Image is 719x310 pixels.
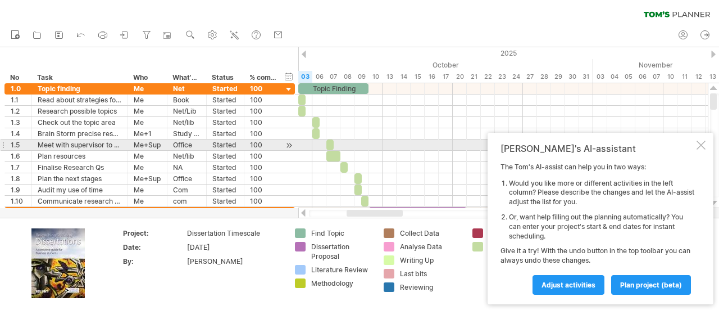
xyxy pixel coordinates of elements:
div: Literature Review [311,265,372,275]
div: Date: [123,242,185,252]
div: 100 [250,95,277,105]
div: 100 [250,117,277,128]
div: Last bits [400,269,461,278]
div: 1.3 [11,117,26,128]
div: Collect Data [400,228,461,238]
div: Started [212,140,238,150]
div: 100 [250,106,277,116]
div: Tuesday, 4 November 2025 [607,71,621,83]
div: Me [134,162,161,173]
div: Office [173,173,201,184]
div: Net/lib [173,151,201,161]
div: Started [212,151,238,161]
div: Dissertation Proposal [311,242,372,261]
div: Topic Finding [298,83,368,94]
div: Proposal [368,207,467,218]
div: Friday, 24 October 2025 [509,71,523,83]
div: Thursday, 6 November 2025 [635,71,649,83]
div: [DATE] [187,242,281,252]
div: Read about strategies for finding a topic [38,95,122,105]
div: Net [173,83,201,94]
div: Friday, 31 October 2025 [579,71,593,83]
div: Com [173,185,201,195]
div: Project: [123,228,185,238]
div: Plan the next stages [38,173,122,184]
div: Finalise Research Qs [38,162,122,173]
div: Find Topic [311,228,372,238]
div: Monday, 6 October 2025 [312,71,326,83]
div: 1.2 [11,106,26,116]
div: October 2025 [270,59,593,71]
div: Thursday, 30 October 2025 [565,71,579,83]
div: Wednesday, 22 October 2025 [481,71,495,83]
div: Started [212,196,238,206]
div: 1.7 [11,162,26,173]
div: Reviewing [400,282,461,292]
div: Me [134,185,161,195]
div: Friday, 17 October 2025 [439,71,453,83]
div: Started [212,95,238,105]
div: 1.9 [11,185,26,195]
div: Dissertation Timescale [187,228,281,238]
div: Monday, 10 November 2025 [663,71,677,83]
div: Tuesday, 7 October 2025 [326,71,340,83]
div: 1.4 [11,128,26,139]
span: Adjust activities [541,281,595,289]
div: Wednesday, 5 November 2025 [621,71,635,83]
div: Who [133,72,161,83]
div: No [10,72,25,83]
div: 100 [250,185,277,195]
div: Friday, 3 October 2025 [298,71,312,83]
div: com [173,196,201,206]
div: Net/lib [173,117,201,128]
div: 1.0 [11,83,26,94]
div: Monday, 27 October 2025 [523,71,537,83]
div: 100 [250,173,277,184]
div: What's needed [172,72,200,83]
div: 100 [250,207,277,218]
div: Me [134,106,161,116]
div: [PERSON_NAME]'s AI-assistant [500,143,694,154]
div: 1.5 [11,140,26,150]
div: Tuesday, 28 October 2025 [537,71,551,83]
div: [PERSON_NAME] [187,257,281,266]
div: 100 [250,196,277,206]
div: Wednesday, 15 October 2025 [411,71,425,83]
div: Plan resources [38,151,122,161]
div: Me+Sup [134,173,161,184]
li: Would you like more or different activities in the left column? Please describe the changes and l... [509,179,694,207]
div: Thursday, 23 October 2025 [495,71,509,83]
div: Started [212,83,238,94]
div: Net/Lib [173,106,201,116]
div: Monday, 20 October 2025 [453,71,467,83]
div: Methodology [311,278,372,288]
div: 100 [250,151,277,161]
div: 100 [250,140,277,150]
div: Me [134,95,161,105]
div: 1.1 [11,95,26,105]
div: Wednesday, 8 October 2025 [340,71,354,83]
div: Started [212,117,238,128]
div: Wednesday, 29 October 2025 [551,71,565,83]
div: Started [212,106,238,116]
div: Friday, 10 October 2025 [368,71,383,83]
div: Dissertation Proposal [38,207,122,218]
div: Me [134,151,161,161]
div: Started [212,207,238,218]
div: scroll to activity [284,140,294,151]
div: Status [212,72,238,83]
div: Communicate research Qs [38,196,122,206]
div: Me+1 [134,128,161,139]
div: Research possible topics [38,106,122,116]
div: Started [212,173,238,184]
div: 1.6 [11,151,26,161]
div: Started [212,128,238,139]
div: The Tom's AI-assist can help you in two ways: Give it a try! With the undo button in the top tool... [500,163,694,294]
div: % complete [249,72,276,83]
div: Monday, 3 November 2025 [593,71,607,83]
div: Me+Sup [134,140,161,150]
div: Started [212,162,238,173]
div: 100 [250,83,277,94]
div: Topic finding [38,83,122,94]
div: 100 [250,128,277,139]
